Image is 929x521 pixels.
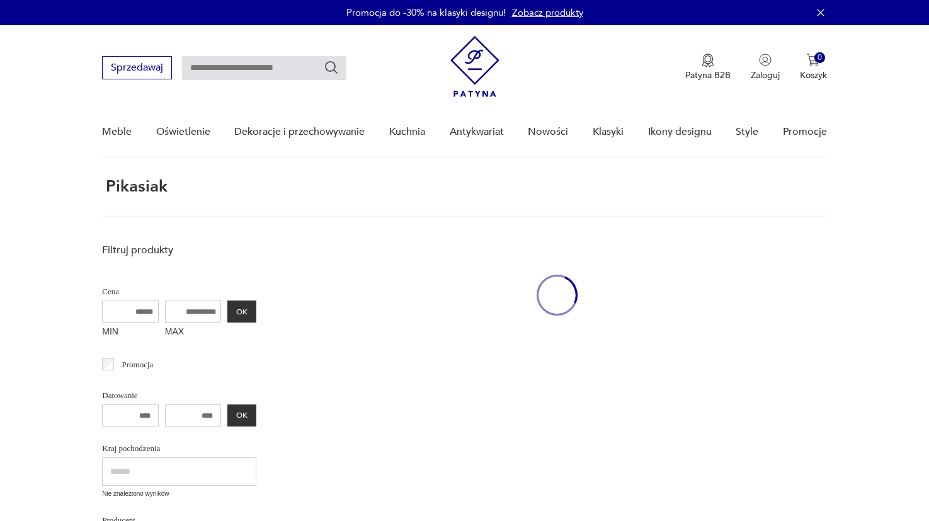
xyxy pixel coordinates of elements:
[751,69,780,81] p: Zaloguj
[512,6,583,19] a: Zobacz produkty
[102,389,256,403] p: Datowanie
[800,54,827,81] button: 0Koszyk
[156,108,210,156] a: Oświetlenie
[807,54,819,66] img: Ikona koszyka
[122,358,154,372] p: Promocja
[450,108,504,156] a: Antykwariat
[537,237,578,353] div: oval-loading
[593,108,624,156] a: Klasyki
[528,108,568,156] a: Nowości
[102,178,168,195] h1: pikasiak
[102,489,256,499] p: Nie znaleziono wyników
[324,60,339,75] button: Szukaj
[814,52,825,63] div: 0
[102,442,256,455] p: Kraj pochodzenia
[759,54,772,66] img: Ikonka użytkownika
[165,323,222,343] label: MAX
[102,56,172,79] button: Sprzedawaj
[102,243,256,257] p: Filtruj produkty
[227,404,256,427] button: OK
[234,108,365,156] a: Dekoracje i przechowywanie
[389,108,425,156] a: Kuchnia
[102,323,159,343] label: MIN
[685,54,731,81] button: Patyna B2B
[702,54,714,67] img: Ikona medalu
[102,64,172,73] a: Sprzedawaj
[450,36,499,97] img: Patyna - sklep z meblami i dekoracjami vintage
[751,54,780,81] button: Zaloguj
[783,108,827,156] a: Promocje
[685,54,731,81] a: Ikona medaluPatyna B2B
[102,285,256,299] p: Cena
[736,108,758,156] a: Style
[800,69,827,81] p: Koszyk
[227,301,256,323] button: OK
[685,69,731,81] p: Patyna B2B
[102,108,132,156] a: Meble
[648,108,712,156] a: Ikony designu
[346,6,506,19] p: Promocja do -30% na klasyki designu!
